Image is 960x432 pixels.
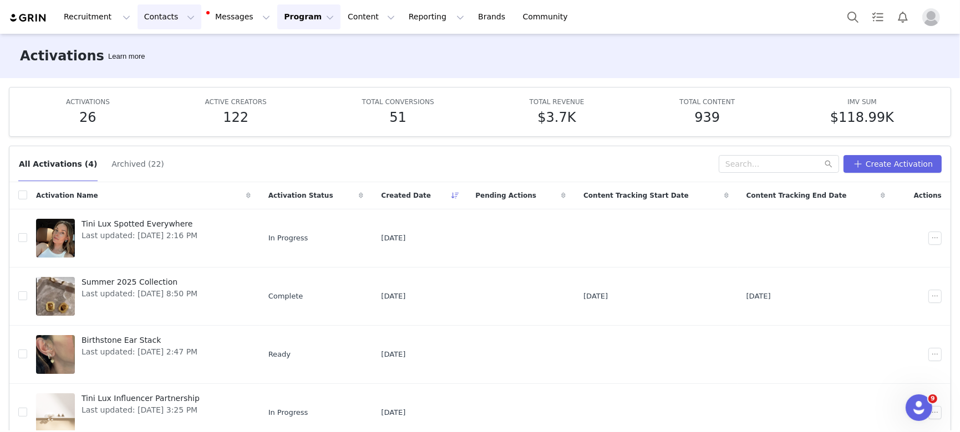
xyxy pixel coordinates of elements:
[277,4,341,29] button: Program
[82,276,197,288] span: Summer 2025 Collection
[381,233,405,244] span: [DATE]
[847,98,877,106] span: IMV SUM
[583,291,608,302] span: [DATE]
[268,191,333,200] span: Activation Status
[894,184,951,207] div: Actions
[362,98,434,106] span: TOTAL CONVERSIONS
[381,291,405,302] span: [DATE]
[205,98,267,106] span: ACTIVE CREATORS
[82,335,197,346] span: Birthstone Ear Stack
[866,4,890,29] a: Tasks
[268,349,291,360] span: Ready
[79,107,96,127] h5: 26
[106,51,147,62] div: Tooltip anchor
[841,4,865,29] button: Search
[381,191,431,200] span: Created Date
[825,160,832,168] i: icon: search
[82,218,197,230] span: Tini Lux Spotted Everywhere
[82,230,197,241] span: Last updated: [DATE] 2:16 PM
[36,274,251,318] a: Summer 2025 CollectionLast updated: [DATE] 8:50 PM
[830,107,894,127] h5: $118.99K
[57,4,137,29] button: Recruitment
[583,191,689,200] span: Content Tracking Start Date
[36,216,251,260] a: Tini Lux Spotted EverywhereLast updated: [DATE] 2:16 PM
[268,291,303,302] span: Complete
[475,191,536,200] span: Pending Actions
[341,4,402,29] button: Content
[82,346,197,358] span: Last updated: [DATE] 2:47 PM
[36,191,98,200] span: Activation Name
[66,98,110,106] span: ACTIVATIONS
[9,13,48,23] img: grin logo
[18,155,98,173] button: All Activations (4)
[381,407,405,418] span: [DATE]
[916,8,951,26] button: Profile
[516,4,580,29] a: Community
[471,4,515,29] a: Brands
[223,107,248,127] h5: 122
[922,8,940,26] img: placeholder-profile.jpg
[530,98,585,106] span: TOTAL REVENUE
[928,394,937,403] span: 9
[138,4,201,29] button: Contacts
[746,191,847,200] span: Content Tracking End Date
[82,393,200,404] span: Tini Lux Influencer Partnership
[381,349,405,360] span: [DATE]
[20,46,104,66] h3: Activations
[82,404,200,416] span: Last updated: [DATE] 3:25 PM
[537,107,576,127] h5: $3.7K
[694,107,720,127] h5: 939
[389,107,407,127] h5: 51
[36,332,251,377] a: Birthstone Ear StackLast updated: [DATE] 2:47 PM
[111,155,164,173] button: Archived (22)
[719,155,839,173] input: Search...
[679,98,735,106] span: TOTAL CONTENT
[82,288,197,300] span: Last updated: [DATE] 8:50 PM
[891,4,915,29] button: Notifications
[402,4,471,29] button: Reporting
[268,407,308,418] span: In Progress
[202,4,277,29] button: Messages
[906,394,932,421] iframe: Intercom live chat
[844,155,942,173] button: Create Activation
[268,233,308,244] span: In Progress
[746,291,771,302] span: [DATE]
